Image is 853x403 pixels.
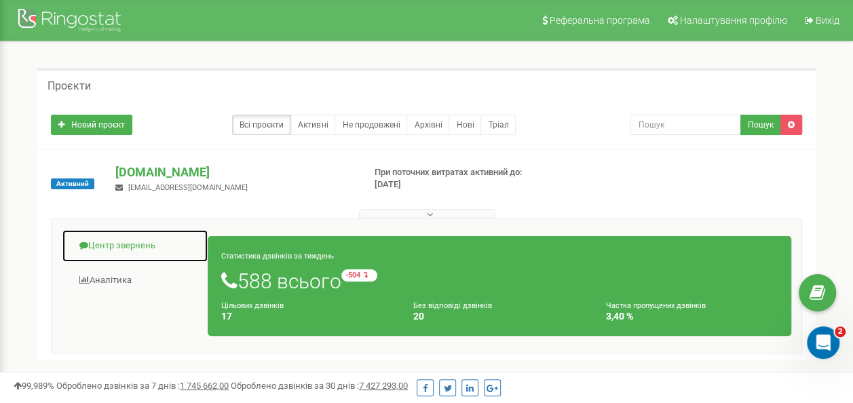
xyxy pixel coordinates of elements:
[680,15,787,26] span: Налаштування профілю
[740,115,781,135] button: Пошук
[807,326,839,359] iframe: Intercom live chat
[341,269,377,282] small: -504
[62,264,208,297] a: Аналiтика
[630,115,741,135] input: Пошук
[221,269,778,292] h1: 588 всього
[221,301,284,310] small: Цільових дзвінків
[180,381,229,391] u: 1 745 662,00
[406,115,449,135] a: Архівні
[550,15,650,26] span: Реферальна програма
[359,381,408,391] u: 7 427 293,00
[449,115,481,135] a: Нові
[232,115,291,135] a: Всі проєкти
[413,311,585,322] h4: 20
[413,301,491,310] small: Без відповіді дзвінків
[606,311,778,322] h4: 3,40 %
[231,381,408,391] span: Оброблено дзвінків за 30 днів :
[62,229,208,263] a: Центр звернень
[816,15,839,26] span: Вихід
[51,115,132,135] a: Новий проєкт
[606,301,706,310] small: Частка пропущених дзвінків
[835,326,846,337] span: 2
[14,381,54,391] span: 99,989%
[56,381,229,391] span: Оброблено дзвінків за 7 днів :
[51,178,94,189] span: Активний
[375,166,547,191] p: При поточних витратах активний до: [DATE]
[221,252,334,261] small: Статистика дзвінків за тиждень
[290,115,335,135] a: Активні
[128,183,248,192] span: [EMAIL_ADDRESS][DOMAIN_NAME]
[480,115,516,135] a: Тріал
[115,164,352,181] p: [DOMAIN_NAME]
[221,311,393,322] h4: 17
[335,115,407,135] a: Не продовжені
[48,80,91,92] h5: Проєкти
